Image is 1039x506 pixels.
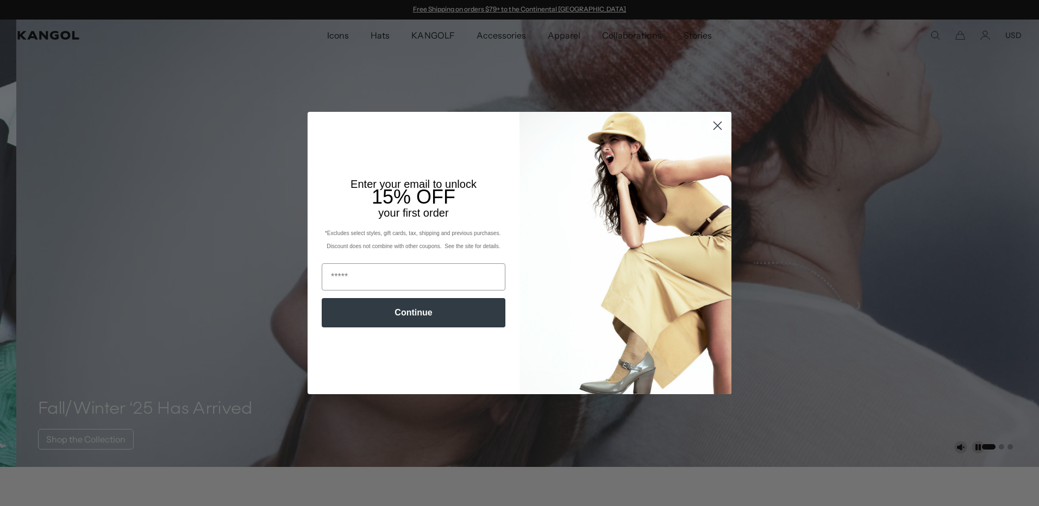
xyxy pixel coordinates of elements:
[378,207,448,219] span: your first order
[708,116,727,135] button: Close dialog
[350,178,477,190] span: Enter your email to unlock
[322,263,505,290] input: Email
[519,112,731,394] img: 93be19ad-e773-4382-80b9-c9d740c9197f.jpeg
[322,298,505,327] button: Continue
[372,186,455,208] span: 15% OFF
[325,230,502,249] span: *Excludes select styles, gift cards, tax, shipping and previous purchases. Discount does not comb...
